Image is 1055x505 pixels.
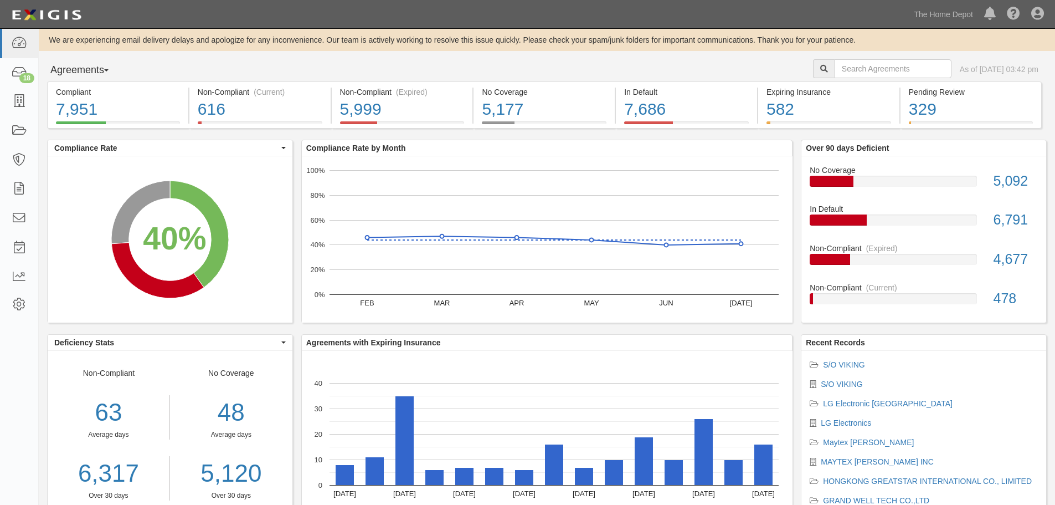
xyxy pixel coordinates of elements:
[909,98,1033,121] div: 329
[314,290,325,299] text: 0%
[56,86,180,98] div: Compliant
[340,98,465,121] div: 5,999
[54,337,279,348] span: Deficiency Stats
[434,299,450,307] text: MAR
[810,165,1038,204] a: No Coverage5,092
[48,335,292,350] button: Deficiency Stats
[801,203,1046,215] div: In Default
[766,86,891,98] div: Expiring Insurance
[509,299,524,307] text: APR
[178,430,284,440] div: Average days
[302,156,792,323] svg: A chart.
[806,338,865,347] b: Recent Records
[823,438,914,447] a: Maytex [PERSON_NAME]
[909,86,1033,98] div: Pending Review
[314,405,322,413] text: 30
[48,368,170,501] div: Non-Compliant
[758,121,899,130] a: Expiring Insurance582
[584,299,599,307] text: MAY
[178,456,284,491] a: 5,120
[823,496,929,505] a: GRAND WELL TECH CO.,LTD
[659,299,673,307] text: JUN
[453,489,476,498] text: [DATE]
[513,489,536,498] text: [DATE]
[821,419,871,427] a: LG Electronics
[985,210,1046,230] div: 6,791
[48,491,169,501] div: Over 30 days
[340,86,465,98] div: Non-Compliant (Expired)
[806,144,889,152] b: Over 90 days Deficient
[821,380,862,389] a: S/O VIKING
[573,489,595,498] text: [DATE]
[189,121,331,130] a: Non-Compliant(Current)616
[314,456,322,464] text: 10
[985,171,1046,191] div: 5,092
[835,59,951,78] input: Search Agreements
[866,243,898,254] div: (Expired)
[47,121,188,130] a: Compliant7,951
[332,121,473,130] a: Non-Compliant(Expired)5,999
[801,243,1046,254] div: Non-Compliant
[729,299,752,307] text: [DATE]
[482,86,606,98] div: No Coverage
[810,282,1038,313] a: Non-Compliant(Current)478
[801,165,1046,176] div: No Coverage
[143,216,206,262] div: 40%
[1007,8,1020,21] i: Help Center - Complianz
[306,166,325,175] text: 100%
[54,142,279,154] span: Compliance Rate
[821,457,934,466] a: MAYTEX [PERSON_NAME] INC
[314,430,322,438] text: 20
[48,456,169,491] a: 6,317
[198,98,322,121] div: 616
[310,266,325,274] text: 20%
[900,121,1042,130] a: Pending Review329
[306,338,441,347] b: Agreements with Expiring Insurance
[801,282,1046,293] div: Non-Compliant
[48,430,169,440] div: Average days
[310,216,325,224] text: 60%
[360,299,374,307] text: FEB
[48,140,292,156] button: Compliance Rate
[616,121,757,130] a: In Default7,686
[810,203,1038,243] a: In Default6,791
[314,379,322,387] text: 40
[823,399,953,408] a: LG Electronic [GEOGRAPHIC_DATA]
[866,282,897,293] div: (Current)
[810,243,1038,282] a: Non-Compliant(Expired)4,677
[985,289,1046,309] div: 478
[48,156,292,323] svg: A chart.
[198,86,322,98] div: Non-Compliant (Current)
[908,3,979,25] a: The Home Depot
[752,489,775,498] text: [DATE]
[823,360,864,369] a: S/O VIKING
[19,73,34,83] div: 18
[39,34,1055,45] div: We are experiencing email delivery delays and apologize for any inconvenience. Our team is active...
[624,98,749,121] div: 7,686
[254,86,285,98] div: (Current)
[47,59,130,81] button: Agreements
[474,121,615,130] a: No Coverage5,177
[692,489,715,498] text: [DATE]
[310,191,325,200] text: 80%
[310,241,325,249] text: 40%
[393,489,416,498] text: [DATE]
[960,64,1038,75] div: As of [DATE] 03:42 pm
[985,249,1046,269] div: 4,677
[396,86,428,98] div: (Expired)
[306,144,406,152] b: Compliance Rate by Month
[333,489,356,498] text: [DATE]
[8,5,85,25] img: logo-5460c22ac91f19d4615b14bd174203de0afe785f0fc80cf4dbbc73dc1793850b.png
[766,98,891,121] div: 582
[48,395,169,430] div: 63
[624,86,749,98] div: In Default
[178,491,284,501] div: Over 30 days
[482,98,606,121] div: 5,177
[170,368,292,501] div: No Coverage
[823,477,1032,486] a: HONGKONG GREATSTAR INTERNATIONAL CO., LIMITED
[632,489,655,498] text: [DATE]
